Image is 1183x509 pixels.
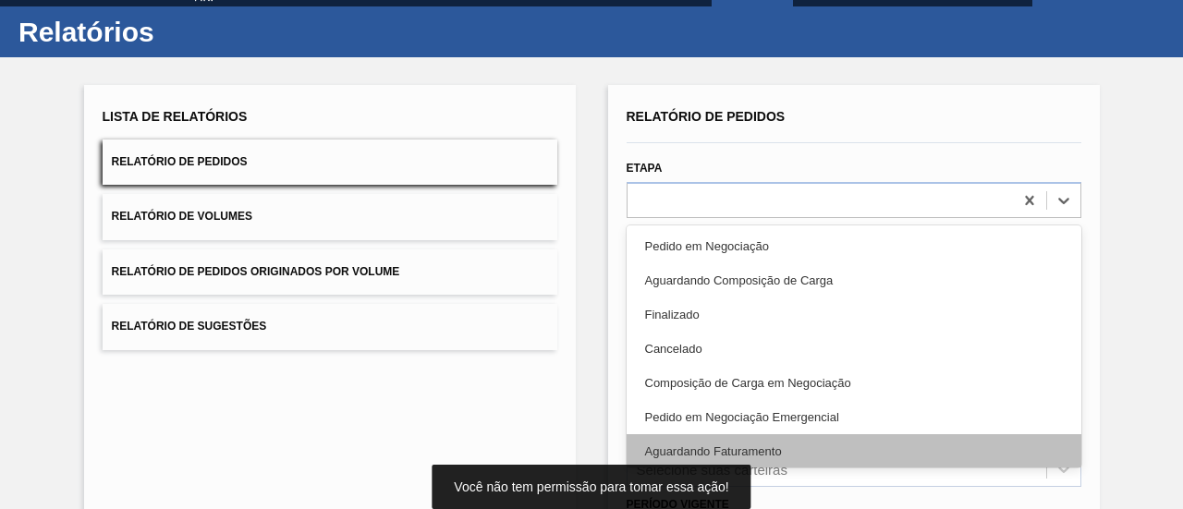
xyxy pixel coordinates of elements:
[103,109,248,124] font: Lista de Relatórios
[645,342,702,356] font: Cancelado
[454,479,728,494] font: Você não tem permissão para tomar essa ação!
[645,239,769,253] font: Pedido em Negociação
[103,249,557,295] button: Relatório de Pedidos Originados por Volume
[103,194,557,239] button: Relatório de Volumes
[18,17,154,47] font: Relatórios
[103,139,557,185] button: Relatório de Pedidos
[112,155,248,168] font: Relatório de Pedidos
[627,109,786,124] font: Relatório de Pedidos
[645,376,851,390] font: Composição de Carga em Negociação
[645,308,700,321] font: Finalizado
[112,321,267,333] font: Relatório de Sugestões
[645,410,839,424] font: Pedido em Negociação Emergencial
[103,304,557,349] button: Relatório de Sugestões
[112,265,400,278] font: Relatório de Pedidos Originados por Volume
[645,273,834,287] font: Aguardando Composição de Carga
[112,211,252,224] font: Relatório de Volumes
[627,162,663,175] font: Etapa
[645,444,782,458] font: Aguardando Faturamento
